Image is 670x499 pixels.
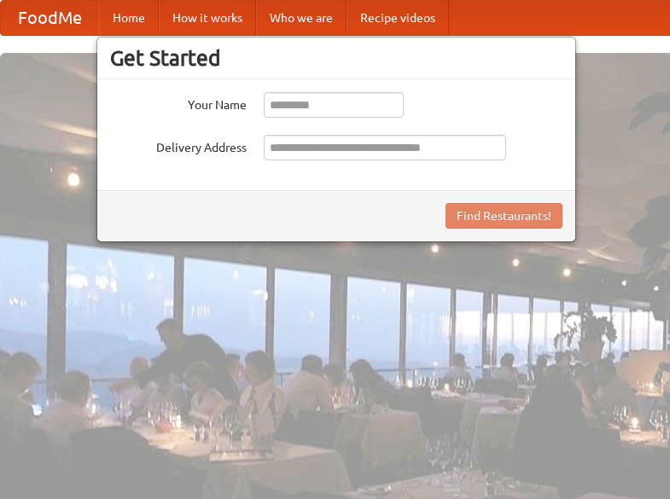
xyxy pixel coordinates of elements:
[99,1,159,35] a: Home
[1,1,99,35] a: FoodMe
[110,92,247,113] label: Your Name
[347,1,449,35] a: Recipe videos
[110,45,562,71] h3: Get Started
[110,135,247,156] label: Delivery Address
[256,1,347,35] a: Who we are
[159,1,256,35] a: How it works
[446,203,562,229] button: Find Restaurants!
